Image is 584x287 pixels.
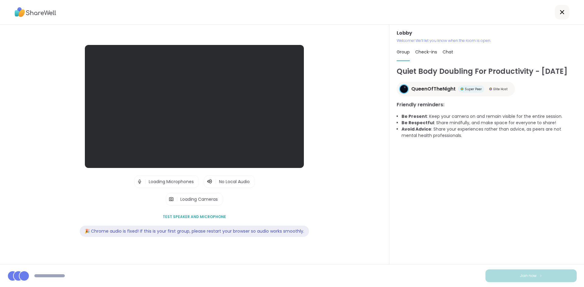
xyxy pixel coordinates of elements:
[397,29,577,37] h3: Lobby
[397,66,577,77] h1: Quiet Body Doubling For Productivity - [DATE]
[443,49,453,55] span: Chat
[397,38,577,43] p: Welcome! We’ll let you know when the room is open.
[397,82,515,96] a: QueenOfTheNightQueenOfTheNightSuper PeerSuper PeerElite HostElite Host
[520,273,537,278] span: Join now
[15,5,56,19] img: ShareWell Logo
[539,274,543,277] img: ShareWell Logomark
[169,193,174,205] img: Camera
[489,87,492,91] img: Elite Host
[401,120,434,126] b: Be Respectful
[176,193,178,205] span: |
[415,49,437,55] span: Check-ins
[411,85,456,93] span: QueenOfTheNight
[145,176,146,188] span: |
[219,179,250,185] span: No Local Audio
[80,226,309,237] div: 🎉 Chrome audio is fixed! If this is your first group, please restart your browser so audio works ...
[465,87,482,91] span: Super Peer
[400,85,408,93] img: QueenOfTheNight
[180,196,218,202] span: Loading Cameras
[160,210,228,223] button: Test speaker and microphone
[149,179,194,185] span: Loading Microphones
[461,87,464,91] img: Super Peer
[215,178,217,185] span: |
[397,101,577,108] h3: Friendly reminders:
[493,87,508,91] span: Elite Host
[485,269,577,282] button: Join now
[397,49,410,55] span: Group
[137,176,142,188] img: Microphone
[401,126,577,139] li: : Share your experiences rather than advice, as peers are not mental health professionals.
[163,214,226,220] span: Test speaker and microphone
[401,126,431,132] b: Avoid Advice
[401,113,577,120] li: : Keep your camera on and remain visible for the entire session.
[401,113,427,119] b: Be Present
[401,120,577,126] li: : Share mindfully, and make space for everyone to share!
